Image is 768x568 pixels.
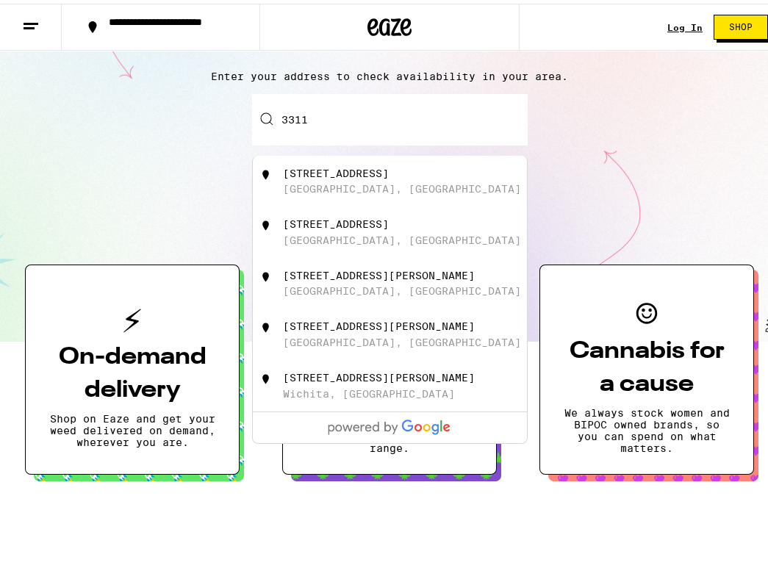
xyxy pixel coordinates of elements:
[539,261,754,471] button: Cannabis for a causeWe always stock women and BIPOC owned brands, so you can spend on what matters.
[564,331,730,398] h3: Cannabis for a cause
[283,317,475,328] div: [STREET_ADDRESS][PERSON_NAME]
[283,384,455,396] div: Wichita, [GEOGRAPHIC_DATA]
[25,261,240,471] button: On-demand deliveryShop on Eaze and get your weed delivered on demand, wherever you are.
[283,179,521,191] div: [GEOGRAPHIC_DATA], [GEOGRAPHIC_DATA]
[49,409,215,445] p: Shop on Eaze and get your weed delivered on demand, wherever you are.
[283,164,389,176] div: [STREET_ADDRESS]
[259,266,273,281] img: 3311 South Vernon Avenue
[564,403,730,450] p: We always stock women and BIPOC owned brands, so you can spend on what matters.
[283,368,475,380] div: [STREET_ADDRESS][PERSON_NAME]
[283,333,521,345] div: [GEOGRAPHIC_DATA], [GEOGRAPHIC_DATA]
[32,10,72,24] span: Ayuda
[259,215,273,229] img: 3311 Regent Boulevard
[283,231,521,242] div: [GEOGRAPHIC_DATA], [GEOGRAPHIC_DATA]
[283,281,521,293] div: [GEOGRAPHIC_DATA], [GEOGRAPHIC_DATA]
[252,90,528,142] input: Enter your delivery address
[259,317,273,331] img: 3311 Sumpter Street
[49,337,215,403] h3: On-demand delivery
[283,215,389,226] div: [STREET_ADDRESS]
[729,19,753,28] span: Shop
[15,67,764,79] p: Enter your address to check availability in your area.
[259,164,273,179] img: 3311 Sylvan Avenue
[714,11,768,36] button: Shop
[667,19,703,29] a: Log In
[283,266,475,278] div: [STREET_ADDRESS][PERSON_NAME]
[259,368,273,383] img: 3311 East Murdock Street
